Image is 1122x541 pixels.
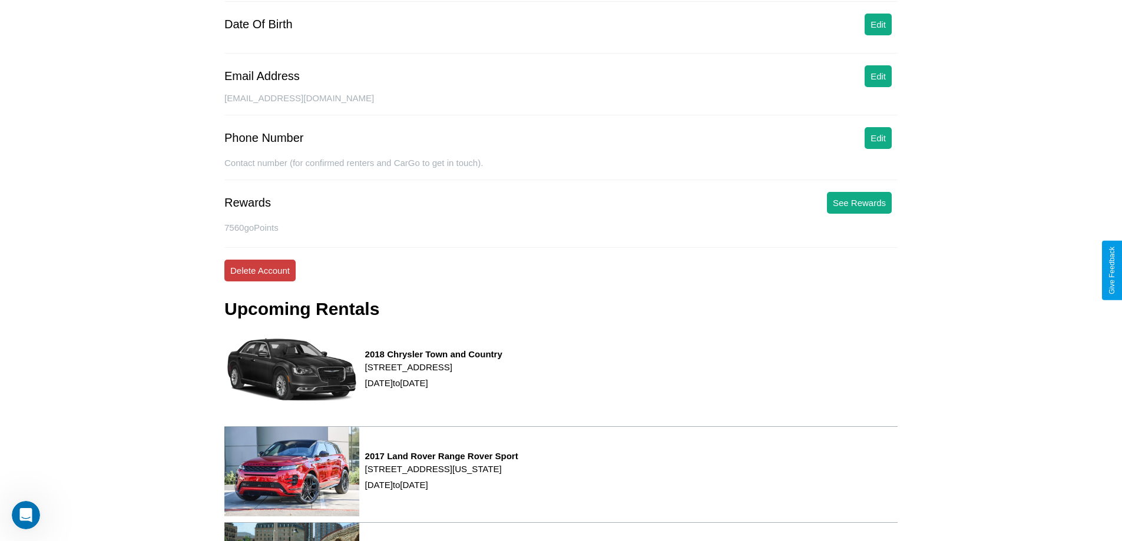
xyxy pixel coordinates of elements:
div: Email Address [224,69,300,83]
div: Give Feedback [1108,247,1116,294]
button: See Rewards [827,192,892,214]
div: [EMAIL_ADDRESS][DOMAIN_NAME] [224,93,898,115]
button: Edit [865,65,892,87]
iframe: Intercom live chat [12,501,40,529]
button: Edit [865,14,892,35]
div: Contact number (for confirmed renters and CarGo to get in touch). [224,158,898,180]
p: [STREET_ADDRESS][US_STATE] [365,461,518,477]
button: Delete Account [224,260,296,281]
img: rental [224,427,359,517]
p: [DATE] to [DATE] [365,375,502,391]
div: Phone Number [224,131,304,145]
div: Date Of Birth [224,18,293,31]
p: [STREET_ADDRESS] [365,359,502,375]
img: rental [224,319,359,420]
h3: 2018 Chrysler Town and Country [365,349,502,359]
p: [DATE] to [DATE] [365,477,518,493]
div: Rewards [224,196,271,210]
button: Edit [865,127,892,149]
h3: 2017 Land Rover Range Rover Sport [365,451,518,461]
h3: Upcoming Rentals [224,299,379,319]
p: 7560 goPoints [224,220,898,235]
